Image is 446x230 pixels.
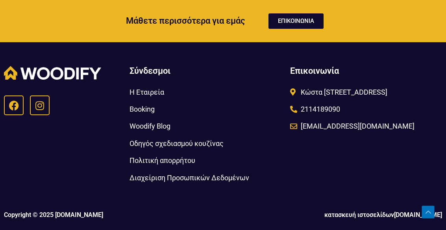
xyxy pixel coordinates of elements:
[130,86,282,99] a: Η Εταιρεία
[130,154,195,167] span: Πολιτική απορρήτου
[290,66,339,76] span: Επικοινωνία
[290,86,441,99] a: Κώστα [STREET_ADDRESS]
[130,137,282,150] a: Οδηγός σχεδιασμού κουζίνας
[130,86,164,99] span: Η Εταιρεία
[130,137,224,150] span: Οδηγός σχεδιασμού κουζίνας
[130,103,282,116] a: Booking
[4,66,101,80] img: Woodify
[130,154,282,167] a: Πολιτική απορρήτου
[394,211,442,219] a: [DOMAIN_NAME]
[4,212,219,218] p: Copyright © 2025 [DOMAIN_NAME]
[130,171,249,184] span: Διαχείριση Προσωπικών Δεδομένων
[130,120,282,133] a: Woodify Blog
[290,120,441,133] a: [EMAIL_ADDRESS][DOMAIN_NAME]
[130,66,170,76] span: Σύνδεσμοι
[130,171,282,184] a: Διαχείριση Προσωπικών Δεδομένων
[130,103,155,116] span: Booking
[299,86,387,99] span: Κώστα [STREET_ADDRESS]
[130,120,170,133] span: Woodify Blog
[268,13,324,29] a: ΕΠΙΚΟΙΝΩΝΙΑ
[290,103,441,116] a: 2114189090
[299,120,415,133] span: [EMAIL_ADDRESS][DOMAIN_NAME]
[278,18,314,24] span: ΕΠΙΚΟΙΝΩΝΙΑ
[227,212,442,218] p: κατασκευή ιστοσελίδων
[299,103,340,116] span: 2114189090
